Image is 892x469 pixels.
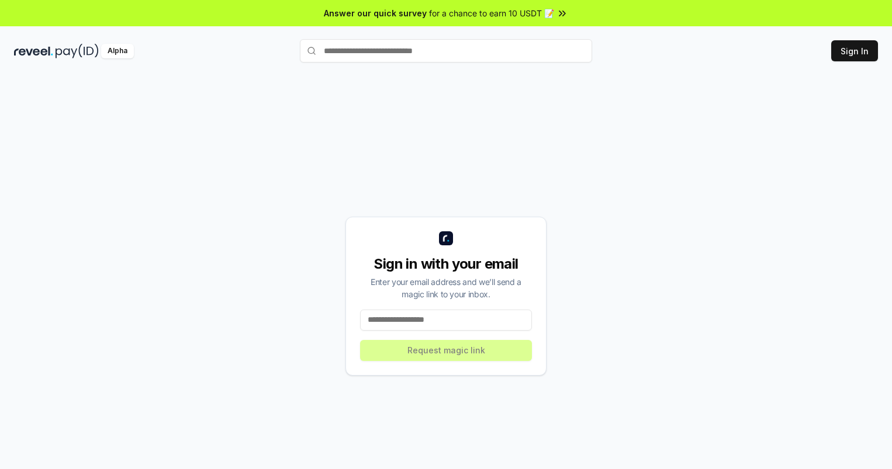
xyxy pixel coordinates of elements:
img: logo_small [439,231,453,245]
span: for a chance to earn 10 USDT 📝 [429,7,554,19]
div: Enter your email address and we’ll send a magic link to your inbox. [360,276,532,300]
div: Sign in with your email [360,255,532,273]
img: pay_id [56,44,99,58]
div: Alpha [101,44,134,58]
img: reveel_dark [14,44,53,58]
button: Sign In [831,40,878,61]
span: Answer our quick survey [324,7,427,19]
